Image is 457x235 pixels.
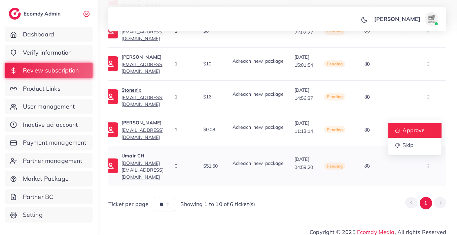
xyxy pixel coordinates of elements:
p: [PERSON_NAME] [121,53,164,61]
span: Inactive ad account [23,120,78,129]
h2: Ecomdy Admin [24,10,62,17]
div: 1 [175,60,192,67]
img: avatar [425,12,438,26]
div: $10 [203,60,222,67]
span: Pending [324,93,345,100]
div: 1 [175,93,192,100]
span: Dashboard [23,30,54,39]
a: [PERSON_NAME][EMAIL_ADDRESS][DOMAIN_NAME] [121,119,164,141]
div: $0.08 [203,126,222,133]
span: Skip [402,142,414,148]
a: Umair CH[DOMAIN_NAME][EMAIL_ADDRESS][DOMAIN_NAME] [121,152,164,180]
a: [PERSON_NAME][EMAIL_ADDRESS][DOMAIN_NAME] [121,53,164,75]
span: Review subscription [23,66,79,75]
a: Partner BC [5,189,93,205]
p: [DATE] 14:56:37 [294,86,313,102]
span: User management [23,102,75,111]
span: Payment management [23,138,86,147]
span: Approve [402,127,425,134]
span: Pending [324,126,345,134]
a: Market Package [5,171,93,186]
p: [PERSON_NAME] [121,119,164,127]
p: Adreach_new_package [233,159,284,167]
button: Go to page 1 [420,197,432,209]
span: Market Package [23,174,69,183]
a: logoEcomdy Admin [9,8,62,20]
img: ic-user-info.36bf1079.svg [103,56,118,71]
div: 0 [175,163,192,169]
a: User management [5,99,93,114]
div: $51.50 [203,163,222,169]
ul: Pagination [405,197,446,209]
p: Stonenix [121,86,164,94]
span: [EMAIL_ADDRESS][DOMAIN_NAME] [121,61,164,74]
div: $16 [203,93,222,100]
span: Ticket per page [108,200,148,208]
img: logo [9,8,21,20]
p: [DATE] 11:13:14 [294,119,313,135]
a: Verify information [5,45,93,60]
p: Umair CH [121,152,164,160]
a: Dashboard [5,27,93,42]
p: Adreach_new_package [233,57,284,65]
p: [DATE] 04:59:20 [294,155,313,171]
p: Adreach_new_package [233,90,284,98]
p: [DATE] 15:01:54 [294,53,313,69]
span: Product Links [23,84,61,93]
a: Partner management [5,153,93,169]
span: [EMAIL_ADDRESS][DOMAIN_NAME] [121,29,164,41]
img: ic-user-info.36bf1079.svg [103,89,118,104]
a: Inactive ad account [5,117,93,133]
img: ic-user-info.36bf1079.svg [103,158,118,173]
span: Setting [23,210,43,219]
span: [EMAIL_ADDRESS][DOMAIN_NAME] [121,127,164,140]
p: Adreach_new_package [233,123,284,131]
a: Review subscription [5,63,93,78]
span: [EMAIL_ADDRESS][DOMAIN_NAME] [121,94,164,107]
p: [PERSON_NAME] [374,15,420,23]
a: Payment management [5,135,93,150]
img: ic-user-info.36bf1079.svg [103,122,118,137]
span: [DOMAIN_NAME][EMAIL_ADDRESS][DOMAIN_NAME] [121,160,164,180]
div: 1 [175,126,192,133]
span: Verify information [23,48,72,57]
a: Setting [5,207,93,223]
span: Partner BC [23,193,54,201]
a: Stonenix[EMAIL_ADDRESS][DOMAIN_NAME] [121,86,164,108]
span: Pending [324,163,345,170]
a: [PERSON_NAME]avatar [371,12,441,26]
span: Pending [324,60,345,68]
a: Product Links [5,81,93,96]
span: Showing 1 to 10 of 6 ticket(s) [180,200,255,208]
span: Partner management [23,156,82,165]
